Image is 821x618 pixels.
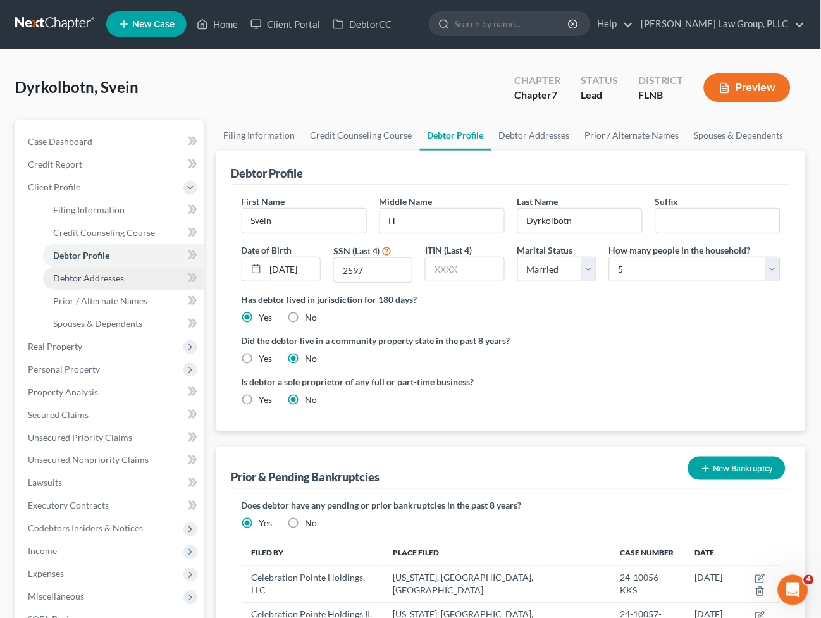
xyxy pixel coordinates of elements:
label: Marital Status [517,244,573,257]
a: Unsecured Priority Claims [18,426,204,449]
input: -- [656,209,780,233]
span: Expenses [28,569,64,579]
input: -- [242,209,366,233]
span: Property Analysis [28,386,98,397]
input: XXXX [426,257,503,281]
button: New Bankruptcy [688,457,786,480]
div: District [638,73,684,88]
a: Executory Contracts [18,495,204,517]
span: New Case [132,20,175,29]
a: Filing Information [216,120,303,151]
div: Status [581,73,618,88]
td: [US_STATE], [GEOGRAPHIC_DATA], [GEOGRAPHIC_DATA] [383,566,610,603]
input: -- [518,209,642,233]
span: Codebtors Insiders & Notices [28,523,143,534]
label: Yes [259,517,273,530]
a: Spouses & Dependents [687,120,791,151]
span: Credit Counseling Course [53,227,155,238]
a: Client Portal [244,13,326,35]
a: [PERSON_NAME] Law Group, PLLC [635,13,805,35]
td: 24-10056-KKS [610,566,685,603]
a: Credit Counseling Course [303,120,420,151]
input: M.I [380,209,504,233]
span: Prior / Alternate Names [53,295,147,306]
label: How many people in the household? [609,244,751,257]
a: Debtor Profile [420,120,491,151]
span: Executory Contracts [28,500,109,511]
div: Lead [581,88,618,102]
th: Place Filed [383,540,610,565]
span: Spouses & Dependents [53,318,142,329]
div: Chapter [514,73,560,88]
iframe: Intercom live chat [778,575,808,605]
label: Suffix [655,195,679,208]
span: Dyrkolbotn, Svein [15,78,139,96]
a: Debtor Addresses [491,120,577,151]
span: 4 [804,575,814,585]
th: Filed By [242,540,383,565]
label: Date of Birth [242,244,292,257]
label: Did the debtor live in a community property state in the past 8 years? [242,334,781,347]
label: Yes [259,393,273,406]
a: Spouses & Dependents [43,312,204,335]
div: Debtor Profile [231,166,304,181]
a: Debtor Addresses [43,267,204,290]
a: Lawsuits [18,472,204,495]
a: Debtor Profile [43,244,204,267]
span: Debtor Addresses [53,273,124,283]
td: [DATE] [684,566,732,603]
span: Income [28,546,57,557]
a: Case Dashboard [18,130,204,153]
input: MM/DD/YYYY [266,257,320,281]
a: Filing Information [43,199,204,221]
span: Filing Information [53,204,125,215]
a: Prior / Alternate Names [577,120,687,151]
div: FLNB [638,88,684,102]
span: Case Dashboard [28,136,92,147]
label: Middle Name [380,195,433,208]
span: Personal Property [28,364,100,374]
label: Yes [259,352,273,365]
label: Does debtor have any pending or prior bankruptcies in the past 8 years? [242,499,781,512]
span: Credit Report [28,159,82,170]
label: No [306,352,318,365]
label: No [306,393,318,406]
a: DebtorCC [326,13,398,35]
span: Miscellaneous [28,591,84,602]
a: Help [591,13,634,35]
td: Celebration Pointe Holdings, LLC [242,566,383,603]
th: Case Number [610,540,685,565]
input: Search by name... [454,12,570,35]
label: First Name [242,195,285,208]
label: ITIN (Last 4) [425,244,472,257]
div: Chapter [514,88,560,102]
input: XXXX [334,258,412,282]
a: Unsecured Nonpriority Claims [18,449,204,472]
a: Property Analysis [18,381,204,404]
a: Home [190,13,244,35]
label: SSN (Last 4) [333,244,380,257]
a: Credit Report [18,153,204,176]
th: Date [684,540,732,565]
span: Debtor Profile [53,250,109,261]
label: No [306,517,318,530]
div: Prior & Pending Bankruptcies [231,470,380,485]
a: Secured Claims [18,404,204,426]
span: Unsecured Nonpriority Claims [28,455,149,466]
label: No [306,311,318,324]
label: Last Name [517,195,559,208]
label: Yes [259,311,273,324]
a: Credit Counseling Course [43,221,204,244]
span: Unsecured Priority Claims [28,432,132,443]
span: Real Property [28,341,82,352]
label: Is debtor a sole proprietor of any full or part-time business? [242,375,505,388]
button: Preview [704,73,791,102]
span: Lawsuits [28,478,62,488]
span: Client Profile [28,182,80,192]
span: Secured Claims [28,409,89,420]
a: Prior / Alternate Names [43,290,204,312]
label: Has debtor lived in jurisdiction for 180 days? [242,293,781,306]
span: 7 [552,89,557,101]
